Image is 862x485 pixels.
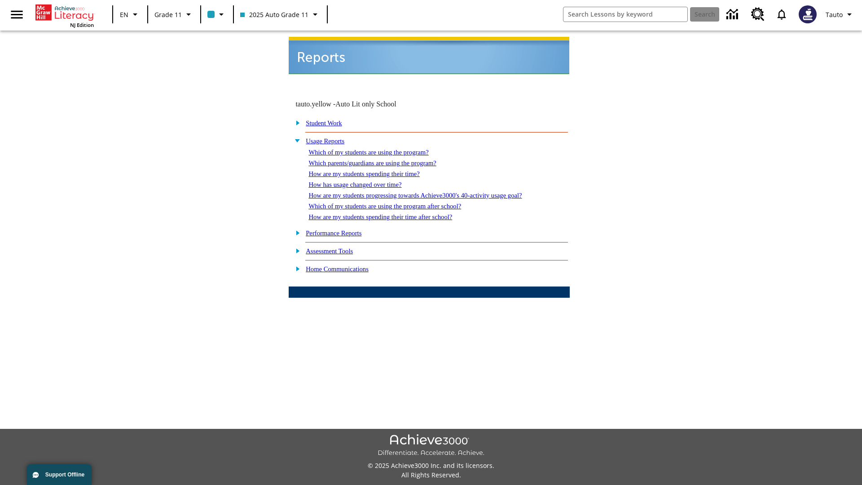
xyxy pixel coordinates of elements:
img: minus.gif [291,137,300,145]
img: plus.gif [291,265,300,273]
a: How has usage changed over time? [308,181,401,188]
nobr: Auto Lit only School [335,100,396,108]
button: Language: EN, Select a language [116,6,145,22]
button: Profile/Settings [822,6,858,22]
span: 2025 Auto Grade 11 [240,10,308,19]
span: Support Offline [45,472,84,478]
td: tauto.yellow - [295,100,461,108]
button: Class: 2025 Auto Grade 11, Select your class [237,6,324,22]
img: plus.gif [291,247,300,255]
a: Which parents/guardians are using the program? [308,159,436,167]
a: Which of my students are using the program after school? [308,203,461,210]
img: Achieve3000 Differentiate Accelerate Achieve [378,434,484,457]
a: Notifications [770,3,793,26]
img: Avatar [799,5,817,23]
img: plus.gif [291,119,300,127]
span: EN [120,10,128,19]
a: Usage Reports [306,137,344,145]
a: Which of my students are using the program? [308,149,428,156]
button: Open side menu [4,1,30,28]
button: Grade: Grade 11, Select a grade [151,6,198,22]
a: Resource Center, Will open in new tab [746,2,770,26]
div: Home [35,3,94,28]
a: Student Work [306,119,342,127]
button: Class color is light blue. Change class color [204,6,230,22]
span: NJ Edition [70,22,94,28]
img: header [289,37,569,74]
img: plus.gif [291,229,300,237]
a: How are my students spending their time after school? [308,213,452,220]
input: search field [563,7,687,22]
a: Performance Reports [306,229,361,237]
a: Home Communications [306,265,369,273]
a: How are my students progressing towards Achieve3000's 40-activity usage goal? [308,192,522,199]
a: Assessment Tools [306,247,353,255]
span: Tauto [826,10,843,19]
button: Select a new avatar [793,3,822,26]
a: Data Center [721,2,746,27]
span: Grade 11 [154,10,182,19]
a: How are my students spending their time? [308,170,419,177]
button: Support Offline [27,464,92,485]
